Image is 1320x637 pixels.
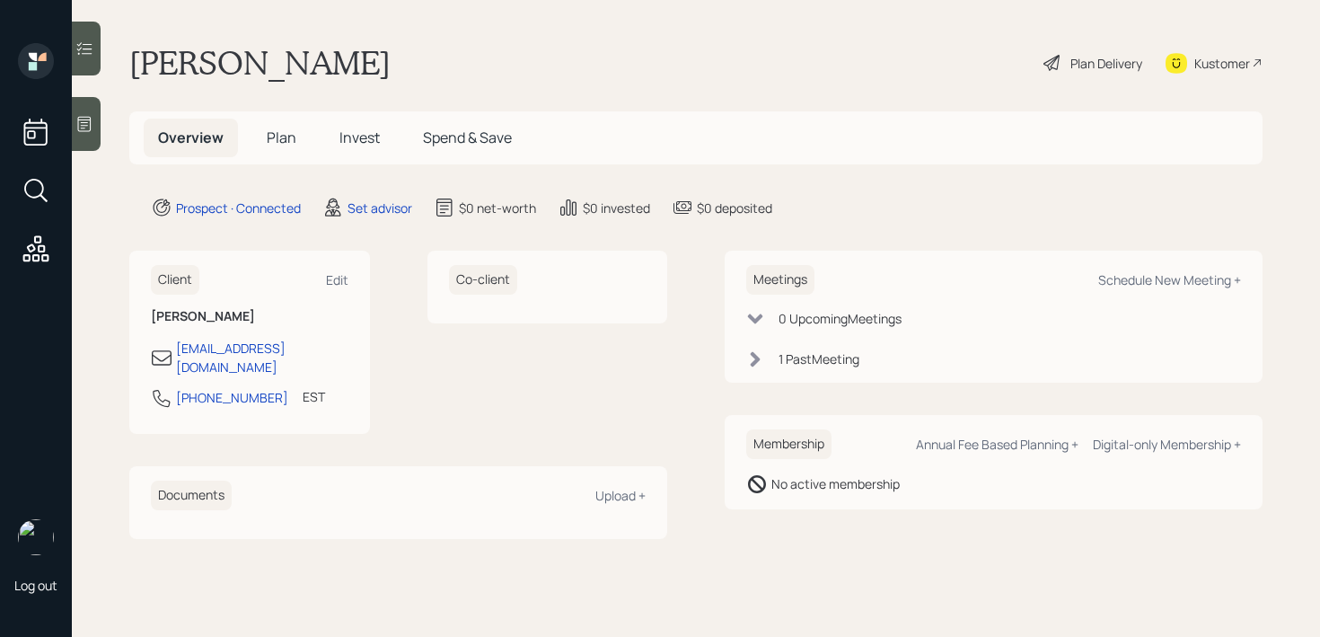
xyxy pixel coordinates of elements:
[326,271,348,288] div: Edit
[746,429,832,459] h6: Membership
[779,349,859,368] div: 1 Past Meeting
[697,199,772,217] div: $0 deposited
[151,309,348,324] h6: [PERSON_NAME]
[1070,54,1142,73] div: Plan Delivery
[303,387,325,406] div: EST
[129,43,391,83] h1: [PERSON_NAME]
[771,474,900,493] div: No active membership
[1093,436,1241,453] div: Digital-only Membership +
[459,199,536,217] div: $0 net-worth
[1098,271,1241,288] div: Schedule New Meeting +
[779,309,902,328] div: 0 Upcoming Meeting s
[348,199,412,217] div: Set advisor
[18,519,54,555] img: retirable_logo.png
[595,487,646,504] div: Upload +
[267,128,296,147] span: Plan
[158,128,224,147] span: Overview
[14,577,57,594] div: Log out
[176,339,348,376] div: [EMAIL_ADDRESS][DOMAIN_NAME]
[151,265,199,295] h6: Client
[339,128,380,147] span: Invest
[176,388,288,407] div: [PHONE_NUMBER]
[423,128,512,147] span: Spend & Save
[583,199,650,217] div: $0 invested
[746,265,814,295] h6: Meetings
[916,436,1078,453] div: Annual Fee Based Planning +
[176,199,301,217] div: Prospect · Connected
[1194,54,1250,73] div: Kustomer
[151,481,232,510] h6: Documents
[449,265,517,295] h6: Co-client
